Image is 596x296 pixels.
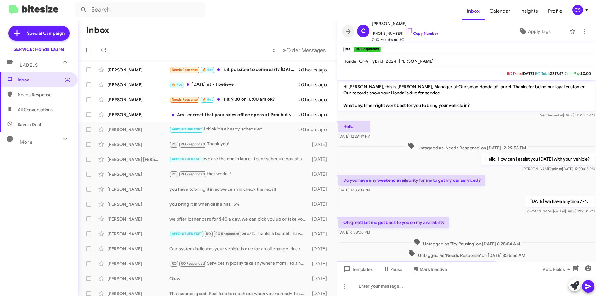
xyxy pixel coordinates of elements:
[107,216,169,222] div: [PERSON_NAME]
[18,77,70,83] span: Inbox
[107,276,169,282] div: [PERSON_NAME]
[485,2,515,20] span: Calendar
[411,238,522,247] span: Untagged as 'Try Pausing' on [DATE] 8:25:54 AM
[18,121,41,128] span: Save a Deal
[181,142,205,146] span: RO Responded
[181,262,205,266] span: RO Responded
[525,209,595,213] span: [PERSON_NAME] [DATE] 2:19:01 PM
[169,230,309,237] div: Great. Thanks a bunch! I have it on my calendar and will see you all then.
[107,112,169,118] div: [PERSON_NAME]
[269,44,279,57] button: Previous
[543,2,567,20] a: Profile
[169,260,309,267] div: Services typically take anywhere from 1 to 3 hours, depending on the maintenance needed. Would yo...
[572,5,583,15] div: CS
[554,209,565,213] span: said at
[550,71,563,76] span: $217.47
[552,113,563,117] span: said at
[215,232,239,236] span: RO Responded
[338,217,449,228] p: Oh great! Let me get back to you on my availability
[507,71,522,76] span: RO Date:
[172,127,202,131] span: APPOINTMENT SET
[354,47,380,52] small: RO Responded
[543,264,572,275] span: Auto Fields
[309,141,332,148] div: [DATE]
[298,82,332,88] div: 20 hours ago
[107,231,169,237] div: [PERSON_NAME]
[390,264,402,275] span: Pause
[169,156,309,163] div: we are the one in laurel. i cant schedule you at a different dealership.
[343,47,351,52] small: RO
[361,26,366,36] span: C
[462,2,485,20] a: Inbox
[338,188,370,192] span: [DATE] 12:33:03 PM
[372,27,438,37] span: [PHONE_NUMBER]
[206,232,211,236] span: RO
[420,264,447,275] span: Mark Inactive
[172,83,182,87] span: 🔥 Hot
[338,134,370,139] span: [DATE] 12:29:49 PM
[169,141,309,148] div: Thank you!
[169,126,298,133] div: I think it's already scheduled.
[551,166,562,171] span: said at
[20,139,33,145] span: More
[107,246,169,252] div: [PERSON_NAME]
[107,186,169,192] div: [PERSON_NAME]
[181,172,205,176] span: RO Responded
[309,231,332,237] div: [DATE]
[378,264,407,275] button: Pause
[169,171,309,178] div: that works !
[298,112,332,118] div: 20 hours ago
[107,82,169,88] div: [PERSON_NAME]
[565,71,580,76] span: Cust Pay:
[359,58,383,64] span: Cr-V Hybrid
[269,44,329,57] nav: Page navigation example
[338,121,370,132] p: Hello!
[309,276,332,282] div: [DATE]
[298,126,332,133] div: 20 hours ago
[406,249,528,258] span: Untagged as 'Needs Response' on [DATE] 8:25:56 AM
[169,276,309,282] div: Okay
[107,201,169,207] div: [PERSON_NAME]
[75,2,205,17] input: Search
[172,98,198,102] span: Needs Response
[407,264,452,275] button: Mark Inactive
[172,232,202,236] span: APPOINTMENT SET
[309,246,332,252] div: [DATE]
[298,97,332,103] div: 20 hours ago
[309,186,332,192] div: [DATE]
[515,2,543,20] span: Insights
[8,26,70,41] a: Special Campaign
[283,46,286,54] span: »
[20,62,38,68] span: Labels
[18,107,53,113] span: All Conversations
[286,47,326,54] span: Older Messages
[372,37,438,43] span: 7-10 Months no RO
[18,92,70,98] span: Needs Response
[169,201,309,207] div: you bring it in when oil life hits 15%
[27,30,65,36] span: Special Campaign
[481,153,595,165] p: Hello! How can I assist you [DATE] with your vehicle?
[107,67,169,73] div: [PERSON_NAME]
[298,67,332,73] div: 20 hours ago
[386,58,396,64] span: 2024
[202,68,213,72] span: 🔥 Hot
[342,264,373,275] span: Templates
[528,26,551,37] span: Apply Tags
[169,216,309,222] div: we offer loaner cars for $40 a day. we can pick you up or take you home if your vehicle is here a...
[172,142,177,146] span: RO
[406,31,438,36] a: Copy Number
[580,71,591,76] span: $0.00
[535,71,550,76] span: RO Total:
[309,201,332,207] div: [DATE]
[107,141,169,148] div: [PERSON_NAME]
[279,44,329,57] button: Next
[405,142,528,151] span: Untagged as 'Needs Response' on [DATE] 12:29:58 PM
[169,186,309,192] div: you have to bring it in so we can vin check the recall
[107,126,169,133] div: [PERSON_NAME]
[169,81,298,88] div: [DATE] at 7 I believe
[525,196,595,207] p: [DATE] we have anytime 7-4.
[309,216,332,222] div: [DATE]
[169,112,298,118] div: Am I correct that your sales office opens at 9am but your service shop opens at 7am?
